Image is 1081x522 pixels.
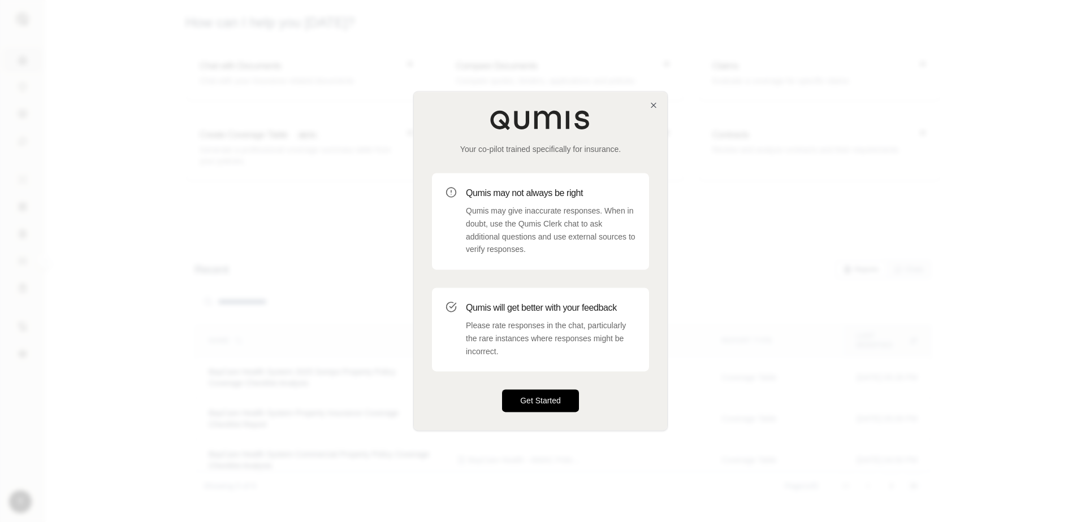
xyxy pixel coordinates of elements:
[466,301,635,315] h3: Qumis will get better with your feedback
[466,186,635,200] h3: Qumis may not always be right
[466,205,635,256] p: Qumis may give inaccurate responses. When in doubt, use the Qumis Clerk chat to ask additional qu...
[490,110,591,130] img: Qumis Logo
[432,143,649,155] p: Your co-pilot trained specifically for insurance.
[502,390,579,412] button: Get Started
[466,319,635,358] p: Please rate responses in the chat, particularly the rare instances where responses might be incor...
